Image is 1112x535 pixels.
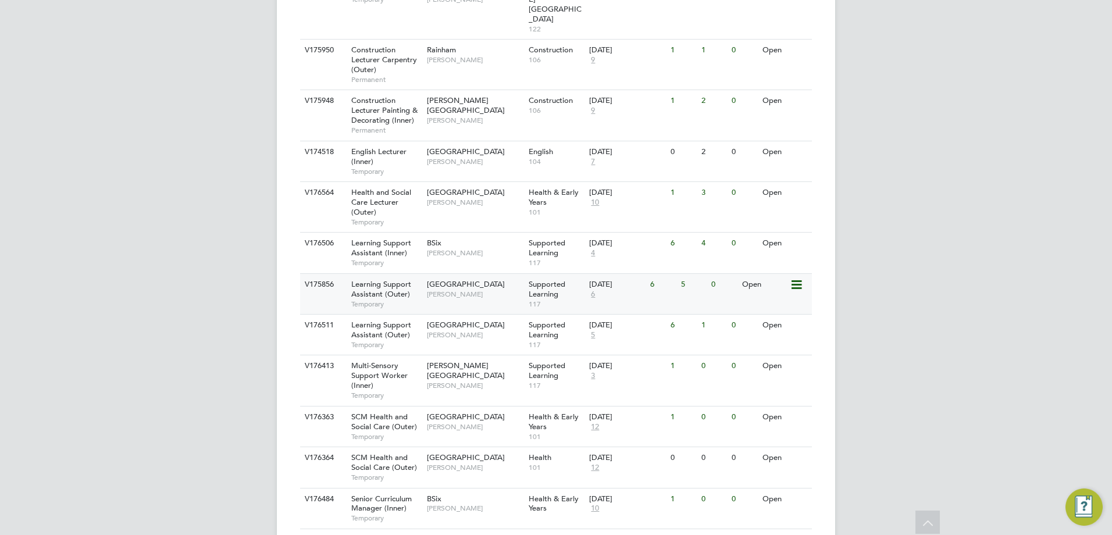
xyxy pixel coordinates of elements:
div: 2 [698,90,729,112]
span: Multi-Sensory Support Worker (Inner) [351,361,408,390]
span: Construction Lecturer Carpentry (Outer) [351,45,417,74]
span: 6 [589,290,597,299]
span: Supported Learning [529,361,565,380]
div: V175950 [302,40,343,61]
div: 6 [668,315,698,336]
span: [GEOGRAPHIC_DATA] [427,412,505,422]
div: 1 [668,40,698,61]
div: 0 [729,447,759,469]
div: 1 [668,355,698,377]
span: SCM Health and Social Care (Outer) [351,412,417,431]
span: [GEOGRAPHIC_DATA] [427,187,505,197]
span: Learning Support Assistant (Inner) [351,238,411,258]
div: 0 [698,447,729,469]
div: Open [760,355,810,377]
div: V176506 [302,233,343,254]
div: 0 [729,182,759,204]
div: 1 [668,406,698,428]
span: [PERSON_NAME] [427,330,523,340]
div: 1 [668,488,698,510]
div: Open [760,406,810,428]
span: Learning Support Assistant (Outer) [351,320,411,340]
div: 0 [729,90,759,112]
div: [DATE] [589,147,665,157]
div: V176413 [302,355,343,377]
div: 1 [698,315,729,336]
div: [DATE] [589,412,665,422]
span: [PERSON_NAME][GEOGRAPHIC_DATA] [427,95,505,115]
span: English [529,147,553,156]
span: 101 [529,208,584,217]
div: [DATE] [589,453,665,463]
span: 9 [589,106,597,116]
div: 0 [729,315,759,336]
div: Open [760,182,810,204]
div: V175856 [302,274,343,295]
div: 5 [678,274,708,295]
div: Open [760,40,810,61]
div: 6 [668,233,698,254]
span: [PERSON_NAME][GEOGRAPHIC_DATA] [427,361,505,380]
div: 3 [698,182,729,204]
div: V176564 [302,182,343,204]
span: Construction [529,95,573,105]
span: SCM Health and Social Care (Outer) [351,452,417,472]
div: [DATE] [589,188,665,198]
div: 1 [668,182,698,204]
span: [PERSON_NAME] [427,463,523,472]
span: Temporary [351,258,421,267]
div: 0 [668,447,698,469]
span: [GEOGRAPHIC_DATA] [427,147,505,156]
span: 3 [589,371,597,381]
span: Supported Learning [529,279,565,299]
span: 117 [529,340,584,349]
span: 9 [589,55,597,65]
div: 0 [698,488,729,510]
div: 6 [647,274,678,295]
span: Temporary [351,513,421,523]
span: [PERSON_NAME] [427,422,523,431]
div: 0 [729,233,759,254]
div: 0 [708,274,739,295]
div: 0 [698,355,729,377]
span: Health & Early Years [529,494,579,513]
span: [PERSON_NAME] [427,157,523,166]
span: Permanent [351,75,421,84]
span: Temporary [351,340,421,349]
span: Health [529,452,551,462]
div: 0 [668,141,698,163]
span: [GEOGRAPHIC_DATA] [427,279,505,289]
span: 106 [529,106,584,115]
div: V176511 [302,315,343,336]
span: 7 [589,157,597,167]
span: [GEOGRAPHIC_DATA] [427,320,505,330]
div: [DATE] [589,280,644,290]
div: [DATE] [589,320,665,330]
span: 117 [529,299,584,309]
div: 1 [698,40,729,61]
div: Open [760,488,810,510]
span: 5 [589,330,597,340]
span: Senior Curriculum Manager (Inner) [351,494,412,513]
span: 12 [589,422,601,432]
span: Temporary [351,217,421,227]
button: Engage Resource Center [1065,488,1103,526]
div: 0 [729,355,759,377]
span: [GEOGRAPHIC_DATA] [427,452,505,462]
span: BSix [427,494,441,504]
div: [DATE] [589,494,665,504]
span: 106 [529,55,584,65]
span: 4 [589,248,597,258]
div: Open [760,447,810,469]
div: Open [760,141,810,163]
div: Open [760,233,810,254]
span: Supported Learning [529,320,565,340]
span: [PERSON_NAME] [427,116,523,125]
div: V175948 [302,90,343,112]
div: Open [760,90,810,112]
span: Temporary [351,391,421,400]
span: Health & Early Years [529,187,579,207]
span: Temporary [351,167,421,176]
div: 4 [698,233,729,254]
span: [PERSON_NAME] [427,381,523,390]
